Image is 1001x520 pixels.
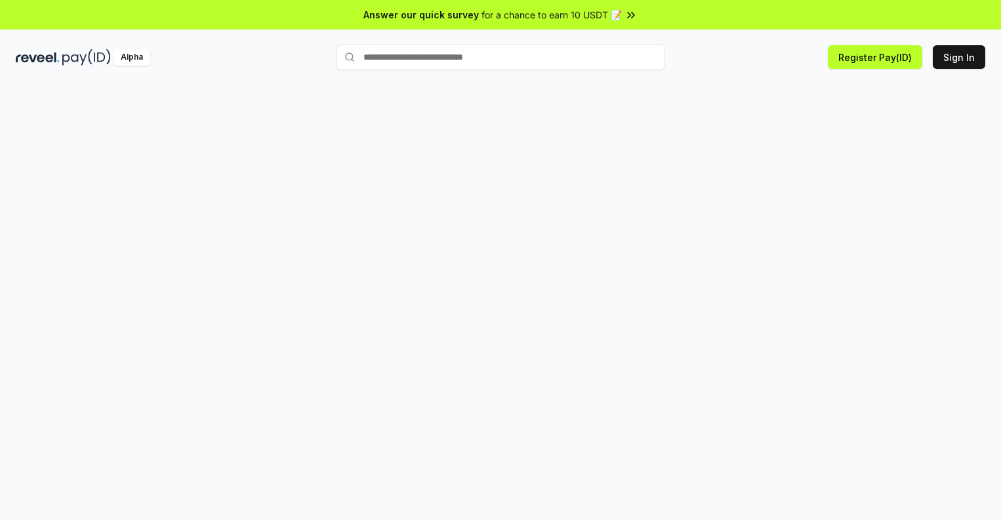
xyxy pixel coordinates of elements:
[828,45,922,69] button: Register Pay(ID)
[363,8,479,22] span: Answer our quick survey
[481,8,622,22] span: for a chance to earn 10 USDT 📝
[113,49,150,66] div: Alpha
[16,49,60,66] img: reveel_dark
[933,45,985,69] button: Sign In
[62,49,111,66] img: pay_id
